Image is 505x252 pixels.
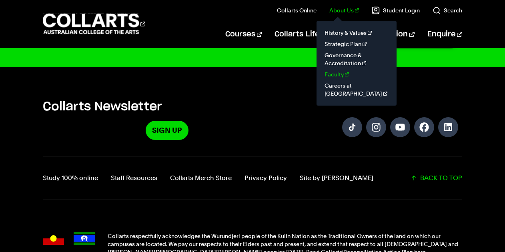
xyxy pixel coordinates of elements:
[438,117,458,137] a: Follow us on LinkedIn
[342,99,462,107] span: CONNECT WITH US
[277,6,317,14] a: Collarts Online
[323,38,390,50] a: Strategic Plan
[427,21,462,48] a: Enquire
[170,172,232,184] a: Collarts Merch Store
[43,12,145,35] div: Go to homepage
[146,121,188,140] a: Sign Up
[342,99,462,140] div: Connect with us on social media
[275,21,326,48] a: Collarts Life
[411,172,462,184] a: Scroll back to top of the page
[300,172,373,184] a: Site by Calico
[414,117,434,137] a: Follow us on Facebook
[111,172,157,184] a: Staff Resources
[244,172,287,184] a: Privacy Policy
[329,6,359,14] a: About Us
[366,117,386,137] a: Follow us on Instagram
[74,232,95,245] img: Torres Strait Islander flag
[43,172,373,184] nav: Footer navigation
[43,172,98,184] a: Study 100% online
[433,6,462,14] a: Search
[323,27,390,38] a: History & Values
[43,232,64,245] img: Australian Aboriginal flag
[43,99,291,114] h5: Collarts Newsletter
[323,69,390,80] a: Faculty
[372,6,420,14] a: Student Login
[390,117,410,137] a: Follow us on YouTube
[323,80,390,99] a: Careers at [GEOGRAPHIC_DATA]
[323,50,390,69] a: Governance & Accreditation
[43,156,462,200] div: Additional links and back-to-top button
[342,117,362,137] a: Follow us on TikTok
[225,21,262,48] a: Courses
